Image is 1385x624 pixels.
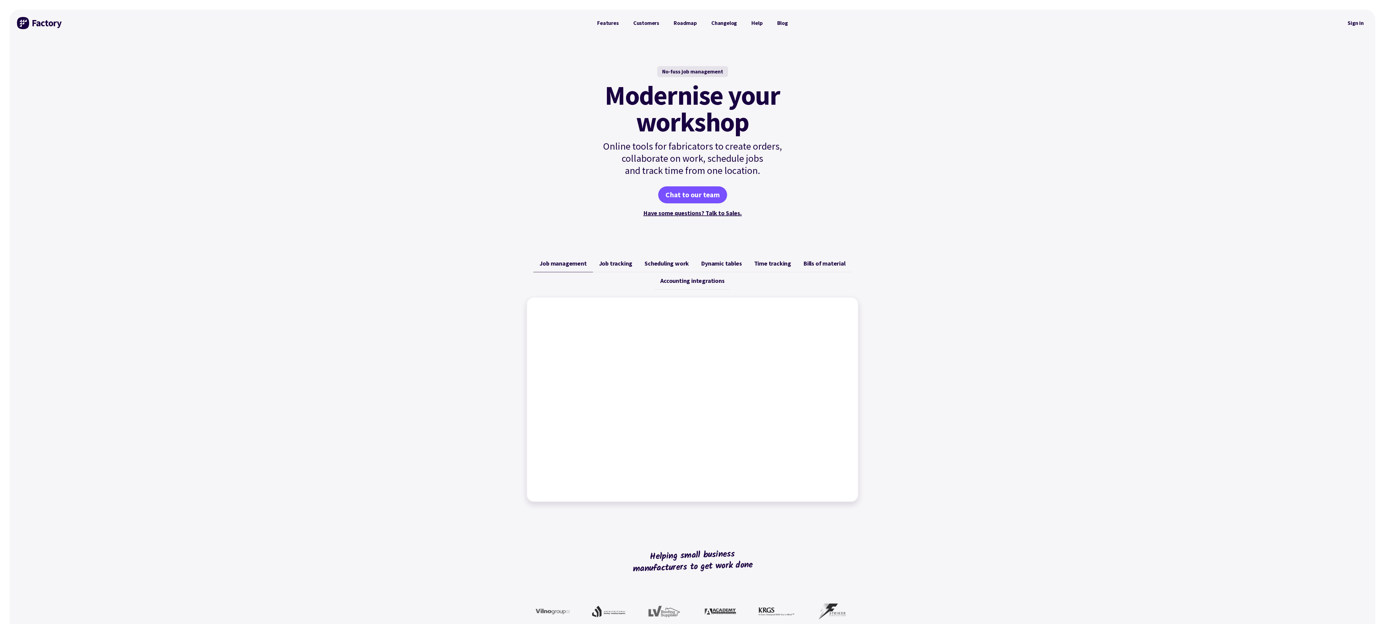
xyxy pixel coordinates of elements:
a: Chat to our team [658,186,727,203]
a: Help [744,17,770,29]
span: Job tracking [599,260,633,267]
mark: Modernise your workshop [605,82,780,135]
a: Features [590,17,626,29]
a: Sign in [1343,16,1368,30]
nav: Secondary Navigation [1343,16,1368,30]
a: Roadmap [666,17,704,29]
iframe: Factory - Job Management [533,304,852,495]
span: Job management [539,260,587,267]
span: Accounting integrations [660,277,724,284]
span: Dynamic tables [701,260,742,267]
span: Bills of material [803,260,846,267]
img: Factory [17,17,63,29]
div: No-fuss job management [657,66,728,77]
a: Blog [770,17,795,29]
nav: Primary Navigation [590,17,795,29]
span: Time tracking [754,260,791,267]
a: Customers [626,17,666,29]
h2: Helping small business manufacturers to get work done [624,526,761,596]
a: Changelog [704,17,744,29]
p: Online tools for fabricators to create orders, collaborate on work, schedule jobs and track time ... [590,140,795,177]
span: Scheduling work [645,260,689,267]
a: Have some questions? Talk to Sales. [643,209,742,217]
